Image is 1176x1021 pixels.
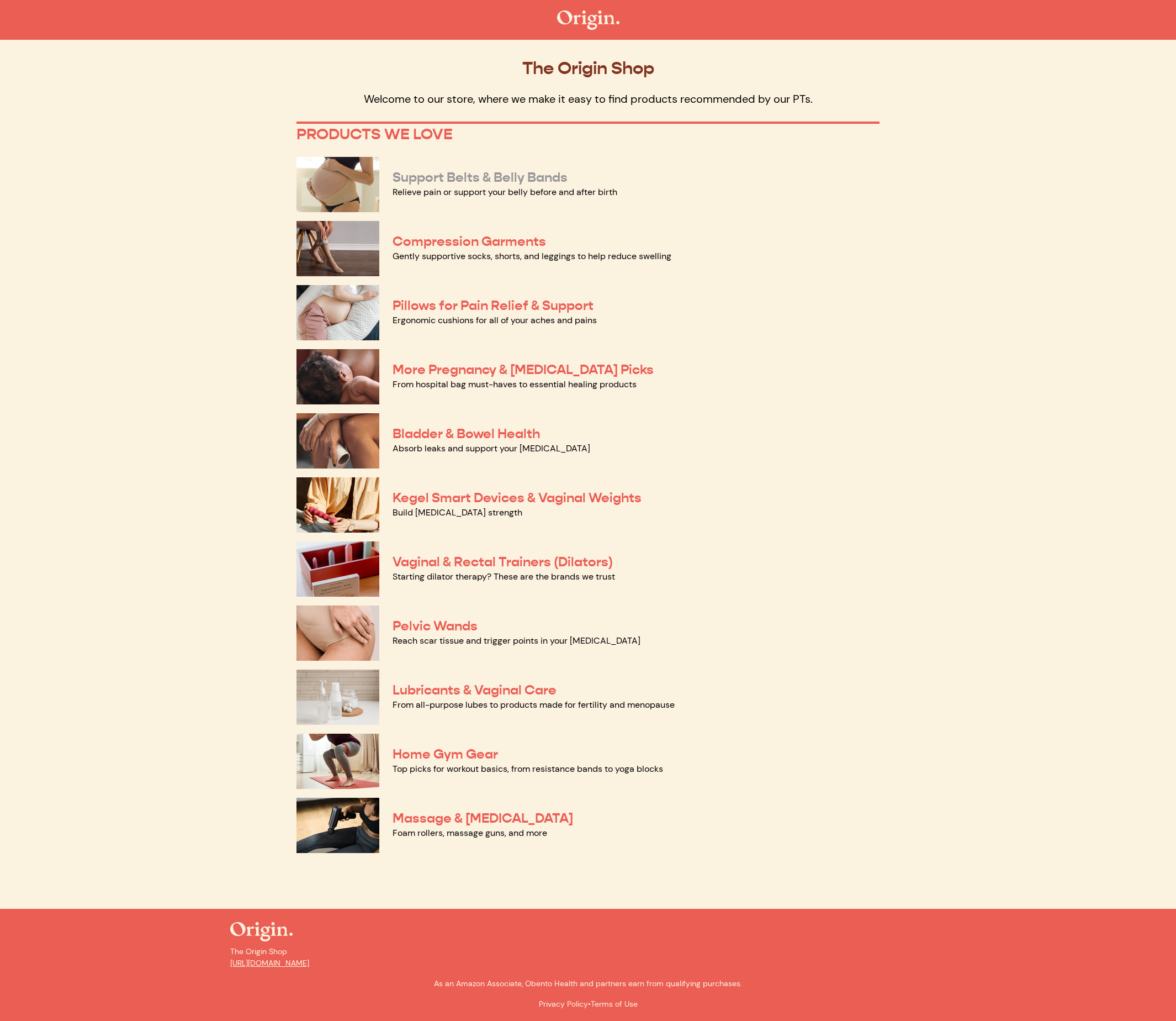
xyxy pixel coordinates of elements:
img: Lubricants & Vaginal Care [296,670,379,725]
img: Pillows for Pain Relief & Support [296,285,379,340]
img: Home Gym Gear [296,734,379,789]
a: Foam rollers, massage guns, and more [393,827,547,839]
a: Kegel Smart Devices & Vaginal Weights [393,490,642,506]
a: More Pregnancy & [MEDICAL_DATA] Picks [393,361,654,378]
p: As an Amazon Associate, Obento Health and partners earn from qualifying purchases. [230,978,946,990]
a: Pelvic Wands [393,618,478,634]
a: Top picks for workout basics, from resistance bands to yoga blocks [393,763,663,775]
a: Relieve pain or support your belly before and after birth [393,186,617,198]
img: The Origin Shop [230,922,293,941]
p: The Origin Shop [296,57,880,78]
a: Massage & [MEDICAL_DATA] [393,810,573,827]
a: Ergonomic cushions for all of your aches and pains [393,314,597,326]
img: Pelvic Wands [296,606,379,661]
img: Massage & Myofascial Release [296,798,379,853]
a: Support Belts & Belly Bands [393,169,568,186]
p: • [230,998,946,1010]
a: Gently supportive socks, shorts, and leggings to help reduce swelling [393,250,671,262]
a: Privacy Policy [539,999,588,1009]
a: Absorb leaks and support your [MEDICAL_DATA] [393,443,590,454]
img: Compression Garments [296,221,379,276]
a: [URL][DOMAIN_NAME] [230,958,309,968]
img: Vaginal & Rectal Trainers (Dilators) [296,541,379,597]
a: From hospital bag must-haves to essential healing products [393,378,637,390]
a: Reach scar tissue and trigger points in your [MEDICAL_DATA] [393,635,640,646]
a: Terms of Use [591,999,638,1009]
p: Welcome to our store, where we make it easy to find products recommended by our PTs. [296,92,880,106]
img: Support Belts & Belly Bands [296,157,379,212]
a: Starting dilator therapy? These are the brands we trust [393,571,615,582]
img: Bladder & Bowel Health [296,413,379,469]
a: Vaginal & Rectal Trainers (Dilators) [393,554,613,570]
a: Pillows for Pain Relief & Support [393,297,594,314]
a: Bladder & Bowel Health [393,425,540,442]
img: The Origin Shop [557,10,619,30]
a: Lubricants & Vaginal Care [393,682,557,698]
p: PRODUCTS WE LOVE [296,125,880,144]
a: From all-purpose lubes to products made for fertility and menopause [393,699,675,711]
a: Compression Garments [393,233,546,250]
img: Kegel Smart Devices & Vaginal Weights [296,477,379,533]
a: Home Gym Gear [393,746,498,762]
p: The Origin Shop [230,946,946,969]
a: Build [MEDICAL_DATA] strength [393,507,522,518]
img: More Pregnancy & Postpartum Picks [296,349,379,404]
